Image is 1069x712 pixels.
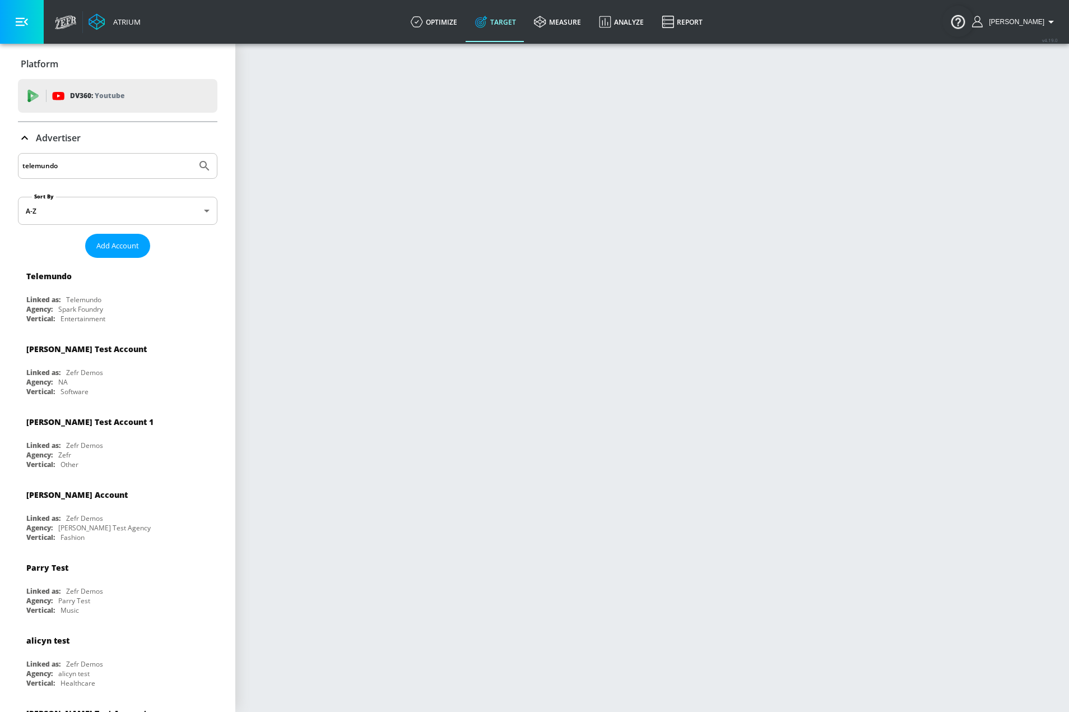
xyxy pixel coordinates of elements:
[653,2,712,42] a: Report
[21,58,58,70] p: Platform
[58,669,90,678] div: alicyn test
[18,554,217,618] div: Parry TestLinked as:Zefr DemosAgency:Parry TestVertical:Music
[26,377,53,387] div: Agency:
[26,659,61,669] div: Linked as:
[22,159,192,173] input: Search by name
[96,239,139,252] span: Add Account
[85,234,150,258] button: Add Account
[26,489,128,500] div: [PERSON_NAME] Account
[18,481,217,545] div: [PERSON_NAME] AccountLinked as:Zefr DemosAgency:[PERSON_NAME] Test AgencyVertical:Fashion
[18,48,217,80] div: Platform
[61,387,89,396] div: Software
[18,79,217,113] div: DV360: Youtube
[26,605,55,615] div: Vertical:
[18,122,217,154] div: Advertiser
[18,627,217,691] div: alicyn testLinked as:Zefr DemosAgency:alicyn testVertical:Healthcare
[66,368,103,377] div: Zefr Demos
[26,586,61,596] div: Linked as:
[66,295,101,304] div: Telemundo
[26,635,69,646] div: alicyn test
[36,132,81,144] p: Advertiser
[109,17,141,27] div: Atrium
[58,596,90,605] div: Parry Test
[61,314,105,323] div: Entertainment
[26,669,53,678] div: Agency:
[26,441,61,450] div: Linked as:
[26,344,147,354] div: [PERSON_NAME] Test Account
[61,533,85,542] div: Fashion
[66,514,103,523] div: Zefr Demos
[32,193,56,200] label: Sort By
[192,154,217,178] button: Submit Search
[26,562,68,573] div: Parry Test
[66,586,103,596] div: Zefr Demos
[18,335,217,399] div: [PERSON_NAME] Test AccountLinked as:Zefr DemosAgency:NAVertical:Software
[26,314,55,323] div: Vertical:
[26,596,53,605] div: Agency:
[18,262,217,326] div: TelemundoLinked as:TelemundoAgency:Spark FoundryVertical:Entertainment
[58,523,151,533] div: [PERSON_NAME] Test Agency
[26,523,53,533] div: Agency:
[66,659,103,669] div: Zefr Demos
[26,368,61,377] div: Linked as:
[18,408,217,472] div: [PERSON_NAME] Test Account 1Linked as:Zefr DemosAgency:ZefrVertical:Other
[66,441,103,450] div: Zefr Demos
[89,13,141,30] a: Atrium
[58,377,68,387] div: NA
[26,533,55,542] div: Vertical:
[26,417,154,427] div: [PERSON_NAME] Test Account 1
[18,197,217,225] div: A-Z
[972,15,1058,29] button: [PERSON_NAME]
[525,2,590,42] a: measure
[58,450,71,460] div: Zefr
[26,387,55,396] div: Vertical:
[26,271,72,281] div: Telemundo
[61,460,78,469] div: Other
[466,2,525,42] a: Target
[942,6,974,37] button: Open Resource Center
[95,90,124,101] p: Youtube
[26,450,53,460] div: Agency:
[26,678,55,688] div: Vertical:
[1042,37,1058,43] span: v 4.19.0
[402,2,466,42] a: optimize
[984,18,1044,26] span: login as: justin.nim@zefr.com
[590,2,653,42] a: Analyze
[26,295,61,304] div: Linked as:
[26,460,55,469] div: Vertical:
[26,514,61,523] div: Linked as:
[58,304,103,314] div: Spark Foundry
[70,90,124,102] p: DV360:
[26,304,53,314] div: Agency:
[61,678,95,688] div: Healthcare
[61,605,79,615] div: Music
